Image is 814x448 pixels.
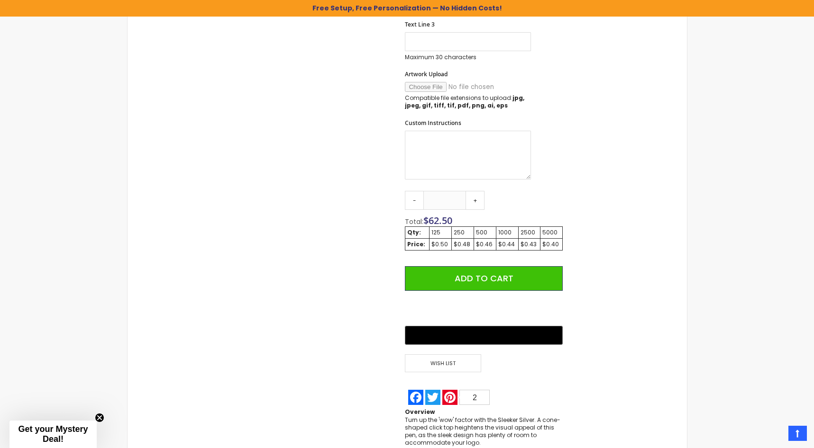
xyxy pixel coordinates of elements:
div: $0.48 [454,241,472,248]
strong: jpg, jpeg, gif, tiff, tif, pdf, png, ai, eps [405,94,524,109]
p: Maximum 30 characters [405,54,531,61]
span: Artwork Upload [405,70,448,78]
div: Get your Mystery Deal!Close teaser [9,421,97,448]
span: Custom Instructions [405,119,461,127]
a: Pinterest2 [441,390,491,405]
iframe: PayPal [405,298,562,319]
a: Twitter [424,390,441,405]
a: Wish List [405,354,484,373]
div: 5000 [542,229,560,236]
span: Total: [405,217,423,226]
iframe: Google Customer Reviews [736,422,814,448]
span: 62.50 [429,214,452,227]
div: Turn up the 'wow' factor with the Sleeker Silver. A cone-shaped click top heightens the visual ap... [405,416,562,447]
a: - [405,191,424,210]
strong: Overview [405,408,435,416]
span: Add to Cart [455,272,513,284]
a: + [466,191,485,210]
div: $0.40 [542,241,560,248]
span: $ [423,214,452,227]
div: 250 [454,229,472,236]
div: $0.43 [521,241,538,248]
p: Compatible file extensions to upload: [405,94,531,109]
div: 2500 [521,229,538,236]
span: Get your Mystery Deal! [18,424,88,444]
span: Text Line 3 [405,20,435,28]
button: Close teaser [95,413,104,422]
strong: Qty: [407,228,421,236]
a: Facebook [407,390,424,405]
div: $0.44 [498,241,516,248]
div: 125 [431,229,449,236]
button: Add to Cart [405,266,562,291]
div: $0.46 [476,241,494,248]
span: 2 [473,394,477,402]
strong: Price: [407,240,425,248]
span: Wish List [405,354,481,373]
div: $0.50 [431,241,449,248]
div: 1000 [498,229,516,236]
button: Buy with GPay [405,326,562,345]
div: 500 [476,229,494,236]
